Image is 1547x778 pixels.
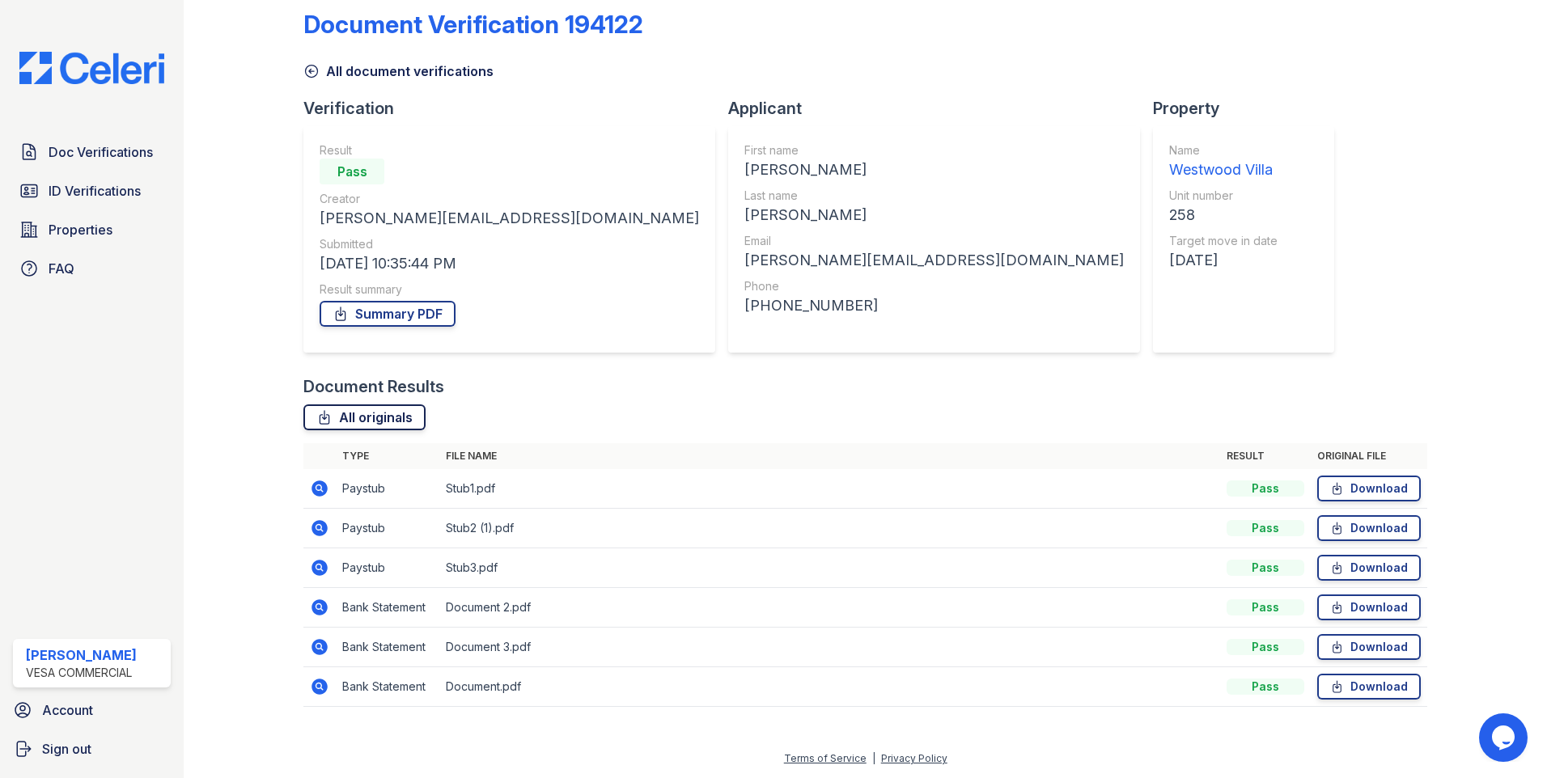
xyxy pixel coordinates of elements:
[439,548,1220,588] td: Stub3.pdf
[1227,560,1304,576] div: Pass
[744,233,1124,249] div: Email
[1311,443,1427,469] th: Original file
[1227,480,1304,497] div: Pass
[320,236,699,252] div: Submitted
[1317,674,1421,700] a: Download
[1317,476,1421,501] a: Download
[728,97,1153,120] div: Applicant
[744,278,1124,294] div: Phone
[320,191,699,207] div: Creator
[1169,204,1278,226] div: 258
[303,97,728,120] div: Verification
[336,588,439,628] td: Bank Statement
[6,52,177,84] img: CE_Logo_Blue-a8612792a0a2168367f1c8372b55b34899dd931a85d93a1a3d3e32e68fde9ad4.png
[1169,188,1278,204] div: Unit number
[303,61,494,81] a: All document verifications
[1153,97,1347,120] div: Property
[336,667,439,707] td: Bank Statement
[744,204,1124,226] div: [PERSON_NAME]
[336,548,439,588] td: Paystub
[49,259,74,278] span: FAQ
[439,667,1220,707] td: Document.pdf
[320,252,699,275] div: [DATE] 10:35:44 PM
[1169,142,1278,181] a: Name Westwood Villa
[744,294,1124,317] div: [PHONE_NUMBER]
[320,301,456,327] a: Summary PDF
[1220,443,1311,469] th: Result
[303,375,444,398] div: Document Results
[1227,639,1304,655] div: Pass
[439,588,1220,628] td: Document 2.pdf
[1227,520,1304,536] div: Pass
[1169,233,1278,249] div: Target move in date
[439,469,1220,509] td: Stub1.pdf
[1317,594,1421,620] a: Download
[1317,515,1421,541] a: Download
[320,207,699,230] div: [PERSON_NAME][EMAIL_ADDRESS][DOMAIN_NAME]
[13,136,171,168] a: Doc Verifications
[1227,679,1304,695] div: Pass
[744,142,1124,159] div: First name
[336,443,439,469] th: Type
[784,752,867,764] a: Terms of Service
[13,214,171,246] a: Properties
[320,142,699,159] div: Result
[881,752,947,764] a: Privacy Policy
[1227,599,1304,615] div: Pass
[320,281,699,298] div: Result summary
[6,733,177,765] a: Sign out
[49,142,153,162] span: Doc Verifications
[1169,142,1278,159] div: Name
[1317,634,1421,660] a: Download
[439,628,1220,667] td: Document 3.pdf
[336,509,439,548] td: Paystub
[1169,159,1278,181] div: Westwood Villa
[1317,555,1421,581] a: Download
[320,159,384,184] div: Pass
[1169,249,1278,272] div: [DATE]
[872,752,875,764] div: |
[6,694,177,726] a: Account
[744,159,1124,181] div: [PERSON_NAME]
[744,249,1124,272] div: [PERSON_NAME][EMAIL_ADDRESS][DOMAIN_NAME]
[49,181,141,201] span: ID Verifications
[49,220,112,239] span: Properties
[13,252,171,285] a: FAQ
[439,509,1220,548] td: Stub2 (1).pdf
[1479,713,1531,762] iframe: chat widget
[26,645,137,665] div: [PERSON_NAME]
[42,739,91,759] span: Sign out
[439,443,1220,469] th: File name
[26,665,137,681] div: Vesa Commercial
[42,700,93,720] span: Account
[13,175,171,207] a: ID Verifications
[336,628,439,667] td: Bank Statement
[303,404,426,430] a: All originals
[303,10,643,39] div: Document Verification 194122
[336,469,439,509] td: Paystub
[744,188,1124,204] div: Last name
